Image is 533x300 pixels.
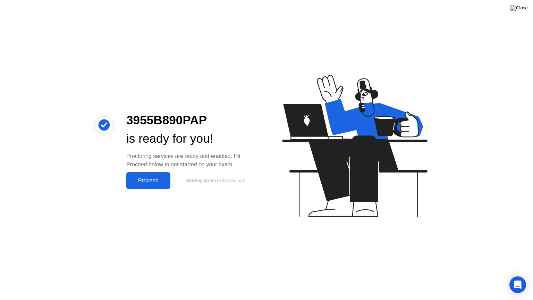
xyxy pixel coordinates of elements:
[128,177,168,184] div: Proceed
[510,5,528,11] img: Close
[126,130,255,148] div: is ready for you!
[126,152,255,169] div: Proctoring services are ready and enabled. Hit Proceed below to get started on your exam.
[222,178,245,183] span: 9m and 56s
[174,174,255,187] button: Starting Exam in9m and 56s
[126,172,170,189] button: Proceed
[126,111,255,130] div: 3955B890PAP
[509,276,526,293] div: Open Intercom Messenger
